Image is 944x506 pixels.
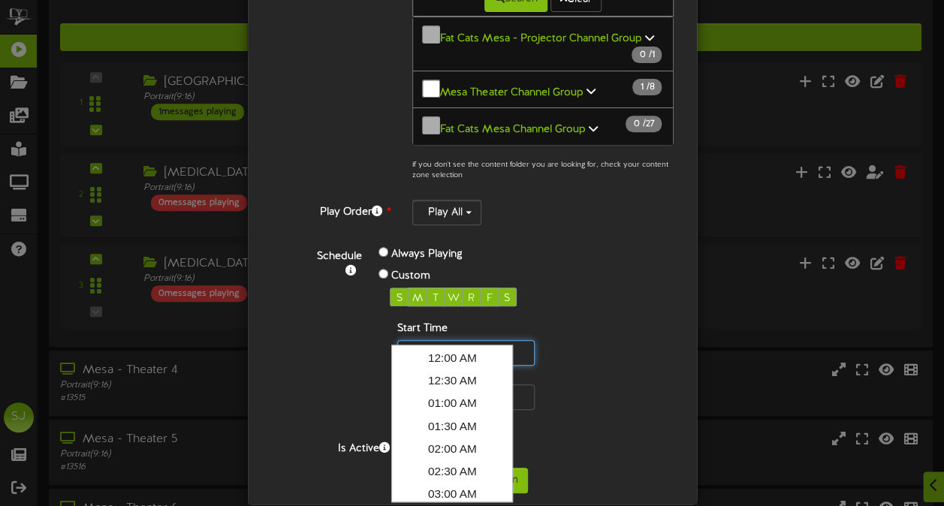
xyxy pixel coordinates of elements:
label: Play Order [259,200,401,220]
label: Is Active [259,436,401,456]
b: Mesa Theater Channel Group [440,86,583,98]
span: / 8 [632,79,662,95]
span: M [412,293,423,304]
button: Fat Cats Mesa - Projector Channel Group 0 /1 [412,17,674,71]
span: S [397,293,403,304]
button: Play All [412,200,481,225]
button: Mesa Theater Channel Group 1 /8 [412,71,674,109]
a: 03:00 AM [394,483,511,505]
span: 0 [639,50,648,60]
label: Start Time [397,321,448,336]
span: R [468,293,475,304]
span: F [487,293,493,304]
b: Schedule [317,251,362,262]
a: 02:30 AM [394,460,511,483]
a: 01:00 AM [394,392,511,414]
span: W [448,293,460,304]
a: 12:00 AM [394,347,511,369]
a: 12:30 AM [394,369,511,392]
label: Always Playing [391,247,463,262]
b: Fat Cats Mesa - Projector Channel Group [440,33,641,44]
span: T [433,293,439,304]
b: Fat Cats Mesa Channel Group [440,124,585,135]
span: 0 [633,119,642,129]
button: Fat Cats Mesa Channel Group 0 /27 [412,107,674,146]
span: / 27 [626,116,662,132]
span: S [504,293,510,304]
span: 1 [640,82,646,92]
a: 01:30 AM [394,415,511,438]
a: 02:00 AM [394,438,511,460]
label: Custom [391,269,430,284]
span: / 1 [632,47,662,63]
